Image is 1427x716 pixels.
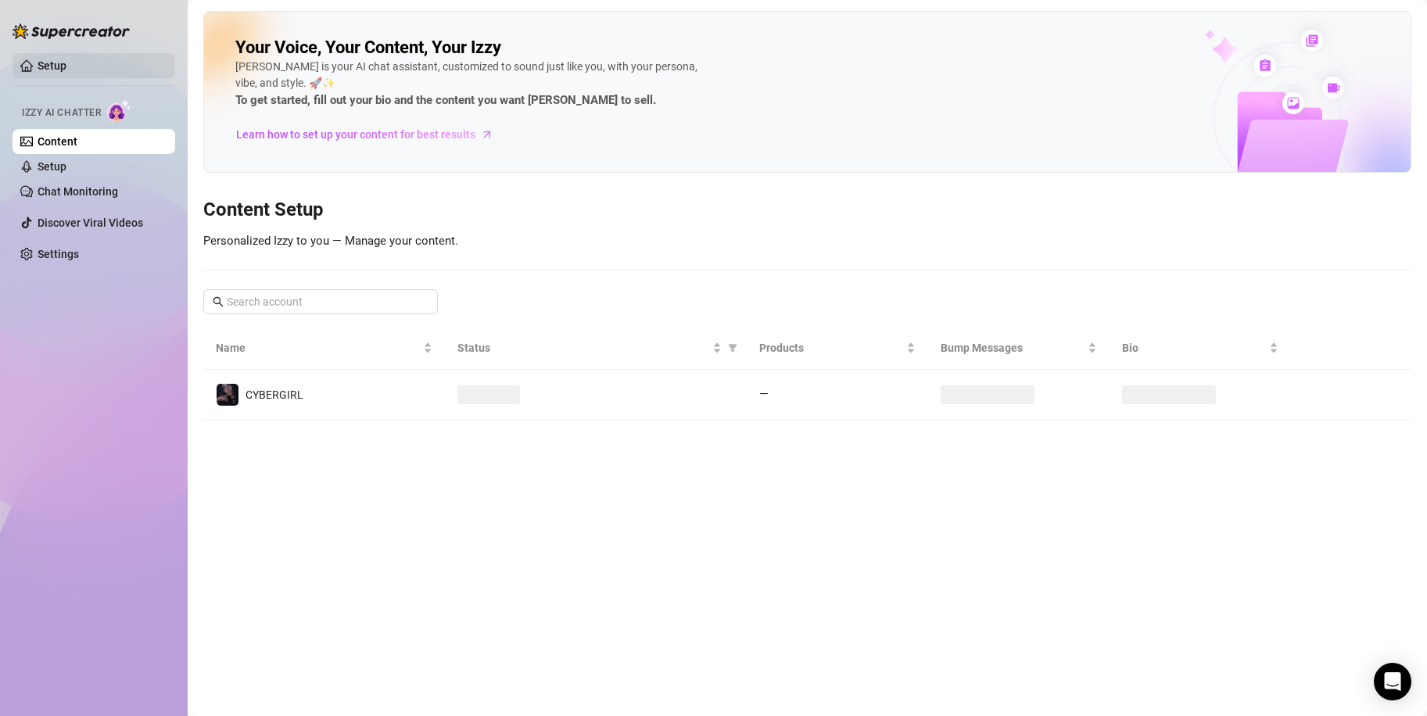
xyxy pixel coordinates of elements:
span: filter [728,343,737,353]
span: Izzy AI Chatter [22,106,101,120]
img: logo-BBDzfeDw.svg [13,23,130,39]
span: — [759,387,769,401]
a: Setup [38,160,66,173]
th: Status [445,327,747,370]
a: Setup [38,59,66,72]
h3: Content Setup [203,198,1411,223]
img: AI Chatter [107,99,131,122]
th: Bump Messages [928,327,1110,370]
span: Personalized Izzy to you — Manage your content. [203,234,458,248]
span: Name [216,339,420,356]
span: CYBERGIRL [246,388,303,401]
span: Bio [1122,339,1266,356]
span: arrow-right [479,127,495,142]
span: Status [457,339,709,356]
span: search [213,296,224,307]
th: Name [203,327,445,370]
div: Open Intercom Messenger [1374,663,1411,700]
span: Learn how to set up your content for best results [236,126,475,143]
img: CYBERGIRL [217,384,238,406]
th: Bio [1110,327,1291,370]
strong: To get started, fill out your bio and the content you want [PERSON_NAME] to sell. [235,93,656,107]
a: Content [38,135,77,148]
a: Chat Monitoring [38,185,118,198]
span: Bump Messages [941,339,1085,356]
input: Search account [227,293,416,310]
h2: Your Voice, Your Content, Your Izzy [235,37,501,59]
span: Products [759,339,903,356]
span: filter [725,336,740,360]
a: Settings [38,248,79,260]
a: Learn how to set up your content for best results [235,122,505,147]
div: [PERSON_NAME] is your AI chat assistant, customized to sound just like you, with your persona, vi... [235,59,705,110]
img: ai-chatter-content-library-cLFOSyPT.png [1168,13,1411,172]
th: Products [747,327,928,370]
a: Discover Viral Videos [38,217,143,229]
